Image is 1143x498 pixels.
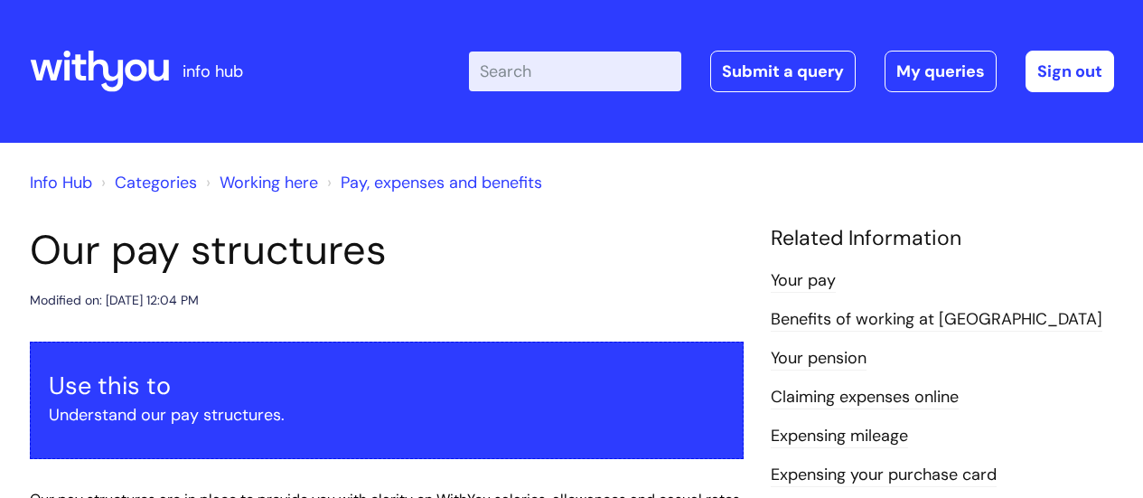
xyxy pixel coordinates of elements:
a: Your pension [771,347,867,371]
a: Categories [115,172,197,193]
h3: Use this to [49,371,725,400]
li: Working here [201,168,318,197]
a: Info Hub [30,172,92,193]
p: Understand our pay structures. [49,400,725,429]
a: Sign out [1026,51,1114,92]
h4: Related Information [771,226,1114,251]
a: Expensing mileage [771,425,908,448]
h1: Our pay structures [30,226,744,275]
a: Pay, expenses and benefits [341,172,542,193]
div: Modified on: [DATE] 12:04 PM [30,289,199,312]
a: Your pay [771,269,836,293]
li: Solution home [97,168,197,197]
a: Submit a query [710,51,856,92]
a: Working here [220,172,318,193]
p: info hub [183,57,243,86]
a: Expensing your purchase card [771,464,997,487]
div: | - [469,51,1114,92]
li: Pay, expenses and benefits [323,168,542,197]
a: My queries [885,51,997,92]
a: Benefits of working at [GEOGRAPHIC_DATA] [771,308,1102,332]
a: Claiming expenses online [771,386,959,409]
input: Search [469,52,681,91]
